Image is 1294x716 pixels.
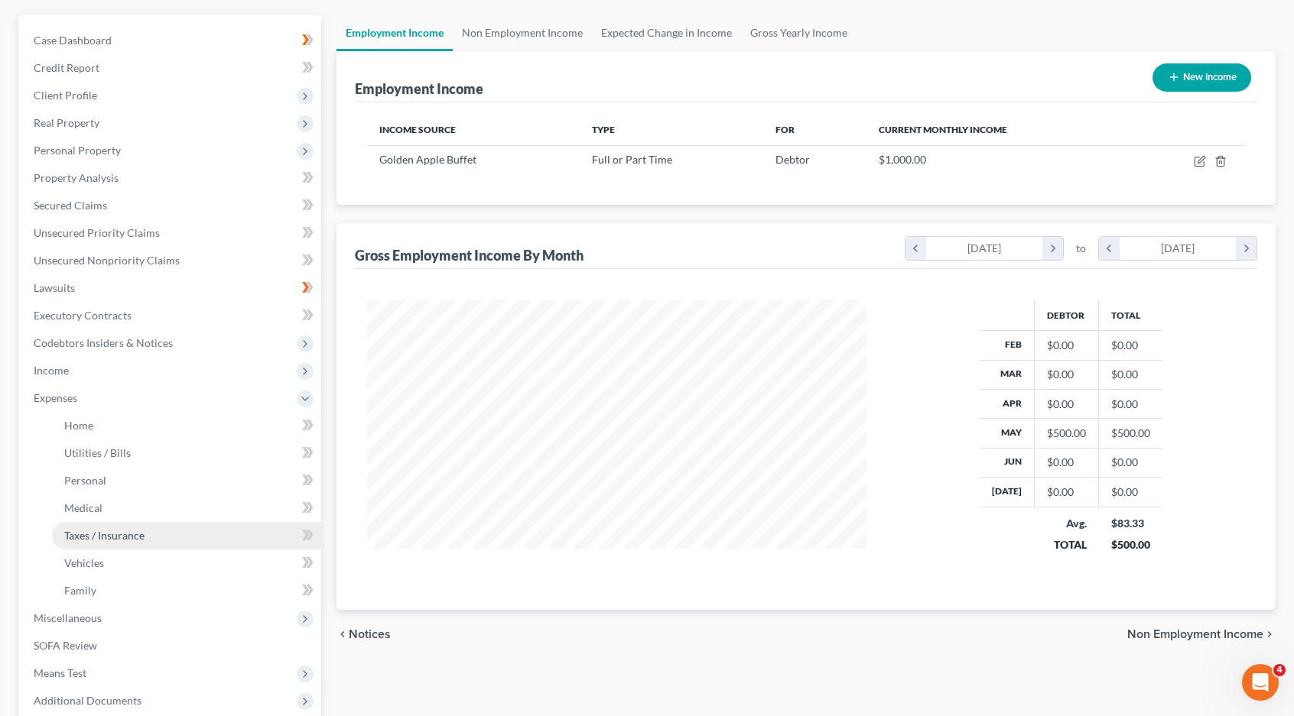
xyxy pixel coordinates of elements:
[21,54,321,82] a: Credit Report
[592,15,741,51] a: Expected Change in Income
[64,529,145,542] span: Taxes / Insurance
[1120,237,1237,260] div: [DATE]
[1047,537,1087,552] div: TOTAL
[1035,300,1099,330] th: Debtor
[64,474,106,487] span: Personal
[34,89,97,102] span: Client Profile
[879,124,1007,135] span: Current Monthly Income
[337,628,391,640] button: chevron_left Notices
[355,79,483,98] div: Employment Income
[980,331,1035,360] th: Feb
[34,199,107,212] span: Secured Claims
[34,611,102,624] span: Miscellaneous
[64,419,93,432] span: Home
[34,309,132,322] span: Executory Contracts
[21,274,321,302] a: Lawsuits
[1111,516,1151,531] div: $83.33
[905,237,926,260] i: chevron_left
[34,61,99,74] span: Credit Report
[775,153,810,166] span: Debtor
[1127,628,1276,640] button: Non Employment Income chevron_right
[379,153,476,166] span: Golden Apple Buffet
[34,639,97,652] span: SOFA Review
[52,522,321,549] a: Taxes / Insurance
[34,694,141,707] span: Additional Documents
[52,549,321,577] a: Vehicles
[1263,628,1276,640] i: chevron_right
[592,124,615,135] span: Type
[21,192,321,219] a: Secured Claims
[1099,300,1163,330] th: Total
[21,632,321,659] a: SOFA Review
[64,556,104,569] span: Vehicles
[337,15,453,51] a: Employment Income
[1047,426,1086,441] div: $500.00
[34,336,173,349] span: Codebtors Insiders & Notices
[775,124,795,135] span: For
[1099,478,1163,507] td: $0.00
[1099,331,1163,360] td: $0.00
[1099,448,1163,477] td: $0.00
[1076,241,1086,256] span: to
[980,389,1035,418] th: Apr
[1047,484,1086,500] div: $0.00
[980,360,1035,389] th: Mar
[21,219,321,247] a: Unsecured Priority Claims
[34,171,119,184] span: Property Analysis
[34,391,77,404] span: Expenses
[879,153,926,166] span: $1,000.00
[34,34,112,47] span: Case Dashboard
[1099,389,1163,418] td: $0.00
[64,584,96,597] span: Family
[379,124,456,135] span: Income Source
[337,628,349,640] i: chevron_left
[1047,367,1086,382] div: $0.00
[926,237,1043,260] div: [DATE]
[1047,516,1087,531] div: Avg.
[453,15,592,51] a: Non Employment Income
[21,164,321,192] a: Property Analysis
[592,153,672,166] span: Full or Part Time
[355,246,584,264] div: Gross Employment Income By Month
[1273,664,1286,676] span: 4
[1047,455,1086,470] div: $0.00
[1153,63,1251,92] button: New Income
[1099,360,1163,389] td: $0.00
[64,446,131,459] span: Utilities / Bills
[741,15,857,51] a: Gross Yearly Income
[1111,537,1151,552] div: $500.00
[980,478,1035,507] th: [DATE]
[21,27,321,54] a: Case Dashboard
[34,364,69,377] span: Income
[21,302,321,329] a: Executory Contracts
[34,116,99,129] span: Real Property
[34,144,121,157] span: Personal Property
[1042,237,1063,260] i: chevron_right
[1127,628,1263,640] span: Non Employment Income
[52,439,321,467] a: Utilities / Bills
[34,666,86,679] span: Means Test
[52,577,321,604] a: Family
[1236,237,1257,260] i: chevron_right
[34,281,75,294] span: Lawsuits
[52,412,321,439] a: Home
[1047,338,1086,353] div: $0.00
[980,448,1035,477] th: Jun
[1099,419,1163,448] td: $500.00
[21,247,321,274] a: Unsecured Nonpriority Claims
[1099,237,1120,260] i: chevron_left
[1047,397,1086,412] div: $0.00
[52,467,321,494] a: Personal
[34,254,180,267] span: Unsecured Nonpriority Claims
[34,226,160,239] span: Unsecured Priority Claims
[980,419,1035,448] th: May
[64,501,102,514] span: Medical
[349,628,391,640] span: Notices
[52,494,321,522] a: Medical
[1242,664,1279,701] iframe: Intercom live chat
